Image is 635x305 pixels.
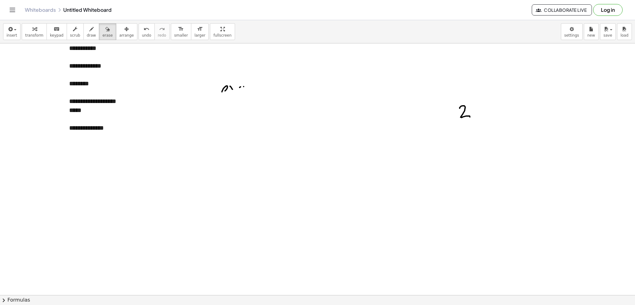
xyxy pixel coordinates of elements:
button: keyboardkeypad [47,23,67,40]
i: format_size [178,25,184,33]
i: format_size [197,25,203,33]
i: undo [144,25,149,33]
button: load [617,23,632,40]
button: save [600,23,616,40]
span: load [620,33,628,38]
button: redoredo [154,23,170,40]
button: Log in [593,4,623,16]
i: redo [159,25,165,33]
span: draw [87,33,96,38]
button: format_sizesmaller [171,23,191,40]
span: smaller [174,33,188,38]
span: larger [194,33,205,38]
button: settings [561,23,583,40]
button: insert [3,23,20,40]
button: fullscreen [210,23,235,40]
button: scrub [67,23,84,40]
button: transform [22,23,47,40]
button: Collaborate Live [532,4,592,16]
span: new [587,33,595,38]
span: undo [142,33,151,38]
span: transform [25,33,43,38]
span: arrange [119,33,134,38]
button: format_sizelarger [191,23,209,40]
i: keyboard [54,25,60,33]
button: draw [83,23,100,40]
button: undoundo [139,23,155,40]
button: new [584,23,599,40]
span: scrub [70,33,80,38]
button: Toggle navigation [7,5,17,15]
span: redo [158,33,166,38]
span: erase [102,33,113,38]
span: fullscreen [213,33,231,38]
span: insert [7,33,17,38]
span: settings [564,33,579,38]
span: Collaborate Live [537,7,587,13]
button: arrange [116,23,137,40]
span: keypad [50,33,64,38]
span: save [603,33,612,38]
a: Whiteboards [25,7,56,13]
button: erase [99,23,116,40]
